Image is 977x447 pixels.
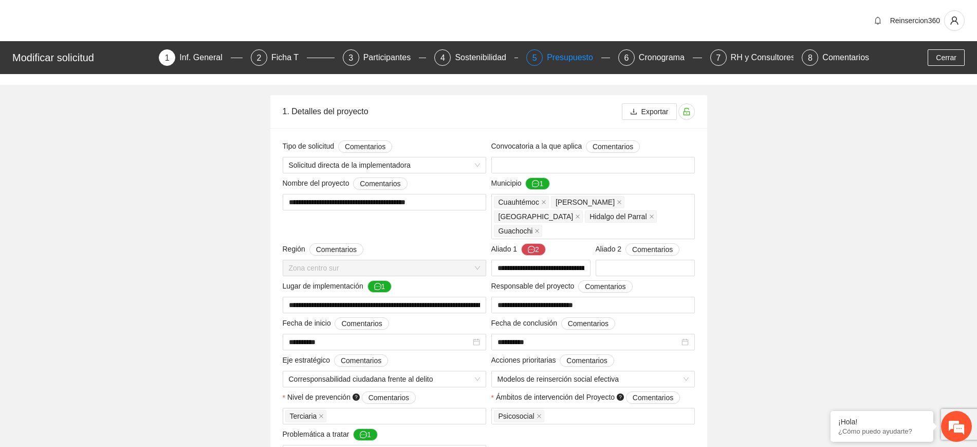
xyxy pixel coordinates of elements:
button: Fecha de inicio [335,317,389,330]
span: Aliado 1 [491,243,546,256]
span: message [374,283,381,291]
span: Zona centro sur [289,260,480,276]
span: Comentarios [368,392,409,403]
span: close [575,214,580,219]
span: Comentarios [633,392,673,403]
span: 7 [716,53,721,62]
textarea: Escriba su mensaje y pulse “Intro” [5,281,196,317]
div: Sostenibilidad [455,49,514,66]
span: message [360,431,367,439]
span: Cerrar [936,52,956,63]
span: Cuauhtémoc [494,196,549,208]
span: Cuauhtémoc [499,196,539,208]
div: Participantes [363,49,419,66]
span: Chihuahua [494,210,583,223]
div: Chatee con nosotros ahora [53,52,173,66]
div: 1. Detalles del proyecto [283,97,622,126]
span: Comentarios [632,244,673,255]
span: 2 [256,53,261,62]
button: downloadExportar [622,103,677,120]
p: ¿Cómo puedo ayudarte? [838,427,926,435]
span: unlock [679,108,694,116]
span: Ámbitos de intervención del Proyecto [496,391,680,404]
span: Convocatoria a la que aplica [491,140,640,153]
div: 4Sostenibilidad [434,49,518,66]
span: bell [870,16,886,25]
button: Nivel de prevención question-circle [362,391,416,404]
div: 6Cronograma [618,49,702,66]
div: 7RH y Consultores [710,49,794,66]
button: Fecha de conclusión [561,317,615,330]
span: [GEOGRAPHIC_DATA] [499,211,574,222]
span: Problemática a tratar [283,428,378,441]
span: close [541,200,546,205]
button: Convocatoria a la que aplica [586,140,640,153]
span: download [630,108,637,116]
span: close [319,414,324,419]
span: Modelos de reinserción social efectiva [497,371,689,387]
button: user [944,10,965,31]
span: 1 [165,53,170,62]
span: Estamos en línea. [60,137,142,241]
button: Lugar de implementación [367,280,392,293]
span: Guachochi [494,225,543,237]
button: Ámbitos de intervención del Proyecto question-circle [626,391,680,404]
button: Eje estratégico [334,354,388,367]
div: Modificar solicitud [12,49,153,66]
span: Nombre del proyecto [283,177,408,190]
span: 4 [440,53,445,62]
span: Eje estratégico [283,354,389,367]
span: Psicosocial [499,410,534,422]
span: Comentarios [341,355,381,366]
span: Región [283,243,364,256]
span: question-circle [617,394,624,401]
button: Problemática a tratar [353,428,378,441]
div: Comentarios [822,49,869,66]
span: 8 [808,53,813,62]
span: Comentarios [341,318,382,329]
button: unlock [678,103,695,120]
span: Aliado 2 [596,243,680,256]
div: 1Inf. General [159,49,243,66]
span: 3 [348,53,353,62]
span: Psicosocial [494,410,544,422]
button: bell [870,12,886,29]
button: Región [309,243,363,256]
span: user [945,16,964,25]
span: Comentarios [568,318,609,329]
span: Responsable del proyecto [491,280,633,293]
button: Responsable del proyecto [578,280,632,293]
div: Cronograma [639,49,693,66]
button: Aliado 2 [625,243,679,256]
span: Fecha de inicio [283,317,389,330]
span: close [537,414,542,419]
div: 8Comentarios [802,49,869,66]
span: Terciaria [290,410,317,422]
span: 5 [532,53,537,62]
span: Comentarios [585,281,625,292]
span: question-circle [353,394,360,401]
div: 3Participantes [343,49,427,66]
button: Cerrar [928,49,965,66]
button: Municipio [525,177,550,190]
span: Comentarios [360,178,400,189]
span: message [532,180,539,188]
span: Comentarios [316,244,357,255]
span: Terciaria [285,410,327,422]
span: Tipo de solicitud [283,140,393,153]
span: Comentarios [345,141,385,152]
span: Exportar [641,106,669,117]
div: 2Ficha T [251,49,335,66]
button: Acciones prioritarias [560,354,614,367]
span: Nivel de prevención [287,391,416,404]
div: Inf. General [179,49,231,66]
span: Hidalgo del Parral [589,211,647,222]
span: [PERSON_NAME] [556,196,615,208]
div: ¡Hola! [838,418,926,426]
div: RH y Consultores [731,49,803,66]
button: Tipo de solicitud [338,140,392,153]
span: message [528,246,535,254]
span: close [649,214,654,219]
div: 5Presupuesto [526,49,610,66]
span: Comentarios [566,355,607,366]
